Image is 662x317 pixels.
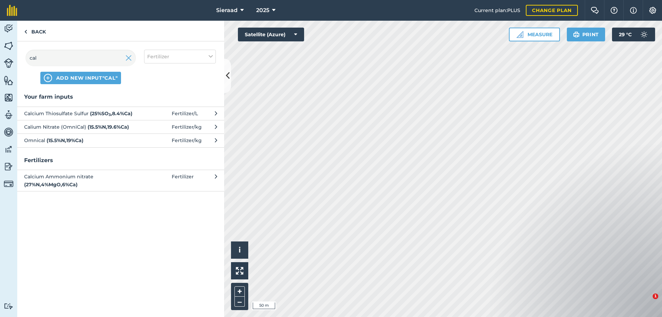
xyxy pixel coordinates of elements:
button: Calcium Ammonium nitrate (27%N,4%MgO,6%Ca)Fertilizer [17,170,224,191]
span: ADD NEW INPUT "cal" [56,75,118,81]
a: Back [17,21,53,41]
img: Four arrows, one pointing top left, one top right, one bottom right and the last bottom left [236,267,243,275]
img: svg+xml;base64,PHN2ZyB4bWxucz0iaHR0cDovL3d3dy53My5vcmcvMjAwMC9zdmciIHdpZHRoPSIyMiIgaGVpZ2h0PSIzMC... [126,54,132,62]
strong: ( 25 % SO , 8.4 % Ca ) [90,110,132,117]
a: Change plan [526,5,578,16]
button: ADD NEW INPUT"cal" [40,72,121,84]
input: Search [26,50,136,66]
span: i [239,246,241,254]
span: Calcium Ammonium nitrate [24,173,137,188]
h3: Fertilizers [17,156,224,165]
button: 29 °C [612,28,655,41]
img: A question mark icon [610,7,618,14]
button: Omnical (15.5%N,19%Ca)Fertilizer/kg [17,133,224,147]
span: Fertilizer / L [172,110,198,117]
img: svg+xml;base64,PD94bWwgdmVyc2lvbj0iMS4wIiBlbmNvZGluZz0idXRmLTgiPz4KPCEtLSBHZW5lcmF0b3I6IEFkb2JlIE... [4,161,13,172]
span: Fertilizer [147,53,169,60]
strong: ( 15.5 % N , 19.6 % Ca ) [88,124,129,130]
span: Fertilizer / kg [172,123,202,131]
sub: 3 [109,112,111,117]
span: Omnical [24,137,137,144]
img: svg+xml;base64,PHN2ZyB4bWxucz0iaHR0cDovL3d3dy53My5vcmcvMjAwMC9zdmciIHdpZHRoPSIxNCIgaGVpZ2h0PSIyNC... [44,74,52,82]
img: svg+xml;base64,PD94bWwgdmVyc2lvbj0iMS4wIiBlbmNvZGluZz0idXRmLTgiPz4KPCEtLSBHZW5lcmF0b3I6IEFkb2JlIE... [4,144,13,155]
img: svg+xml;base64,PD94bWwgdmVyc2lvbj0iMS4wIiBlbmNvZGluZz0idXRmLTgiPz4KPCEtLSBHZW5lcmF0b3I6IEFkb2JlIE... [4,110,13,120]
span: 29 ° C [619,28,632,41]
button: i [231,241,248,259]
span: Calcium Thiosulfate Sulfur [24,110,137,117]
button: Measure [509,28,560,41]
iframe: Intercom live chat [639,294,655,310]
img: fieldmargin Logo [7,5,17,16]
img: svg+xml;base64,PD94bWwgdmVyc2lvbj0iMS4wIiBlbmNvZGluZz0idXRmLTgiPz4KPCEtLSBHZW5lcmF0b3I6IEFkb2JlIE... [4,58,13,68]
img: svg+xml;base64,PHN2ZyB4bWxucz0iaHR0cDovL3d3dy53My5vcmcvMjAwMC9zdmciIHdpZHRoPSI1NiIgaGVpZ2h0PSI2MC... [4,92,13,103]
img: svg+xml;base64,PHN2ZyB4bWxucz0iaHR0cDovL3d3dy53My5vcmcvMjAwMC9zdmciIHdpZHRoPSIxOSIgaGVpZ2h0PSIyNC... [573,30,580,39]
button: Calium Nitrate (OmniCal) (15.5%N,19.6%Ca)Fertilizer/kg [17,120,224,133]
span: Fertilizer / kg [172,137,202,144]
img: svg+xml;base64,PD94bWwgdmVyc2lvbj0iMS4wIiBlbmNvZGluZz0idXRmLTgiPz4KPCEtLSBHZW5lcmF0b3I6IEFkb2JlIE... [637,28,651,41]
img: svg+xml;base64,PHN2ZyB4bWxucz0iaHR0cDovL3d3dy53My5vcmcvMjAwMC9zdmciIHdpZHRoPSI1NiIgaGVpZ2h0PSI2MC... [4,75,13,86]
img: svg+xml;base64,PHN2ZyB4bWxucz0iaHR0cDovL3d3dy53My5vcmcvMjAwMC9zdmciIHdpZHRoPSI5IiBoZWlnaHQ9IjI0Ii... [24,28,27,36]
img: Ruler icon [516,31,523,38]
strong: ( 27 % N , 4 % MgO , 6 % Ca ) [24,181,78,188]
button: Satellite (Azure) [238,28,304,41]
button: Calcium Thiosulfate Sulfur (25%SO3,8.4%Ca)Fertilizer/L [17,107,224,120]
button: Print [567,28,605,41]
span: Sieraad [216,6,238,14]
button: Fertilizer [144,50,216,63]
img: A cog icon [649,7,657,14]
span: 1 [653,294,658,299]
img: Two speech bubbles overlapping with the left bubble in the forefront [591,7,599,14]
h3: Your farm inputs [17,92,224,101]
img: svg+xml;base64,PHN2ZyB4bWxucz0iaHR0cDovL3d3dy53My5vcmcvMjAwMC9zdmciIHdpZHRoPSIxNyIgaGVpZ2h0PSIxNy... [630,6,637,14]
img: svg+xml;base64,PD94bWwgdmVyc2lvbj0iMS4wIiBlbmNvZGluZz0idXRmLTgiPz4KPCEtLSBHZW5lcmF0b3I6IEFkb2JlIE... [4,303,13,309]
span: Current plan : PLUS [474,7,520,14]
span: 2025 [256,6,269,14]
strong: ( 15.5 % N , 19 % Ca ) [47,137,83,143]
span: Calium Nitrate (OmniCal) [24,123,137,131]
button: + [234,286,245,297]
img: svg+xml;base64,PD94bWwgdmVyc2lvbj0iMS4wIiBlbmNvZGluZz0idXRmLTgiPz4KPCEtLSBHZW5lcmF0b3I6IEFkb2JlIE... [4,127,13,137]
img: svg+xml;base64,PD94bWwgdmVyc2lvbj0iMS4wIiBlbmNvZGluZz0idXRmLTgiPz4KPCEtLSBHZW5lcmF0b3I6IEFkb2JlIE... [4,23,13,34]
button: – [234,297,245,307]
img: svg+xml;base64,PD94bWwgdmVyc2lvbj0iMS4wIiBlbmNvZGluZz0idXRmLTgiPz4KPCEtLSBHZW5lcmF0b3I6IEFkb2JlIE... [4,179,13,189]
img: svg+xml;base64,PHN2ZyB4bWxucz0iaHR0cDovL3d3dy53My5vcmcvMjAwMC9zdmciIHdpZHRoPSI1NiIgaGVpZ2h0PSI2MC... [4,41,13,51]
